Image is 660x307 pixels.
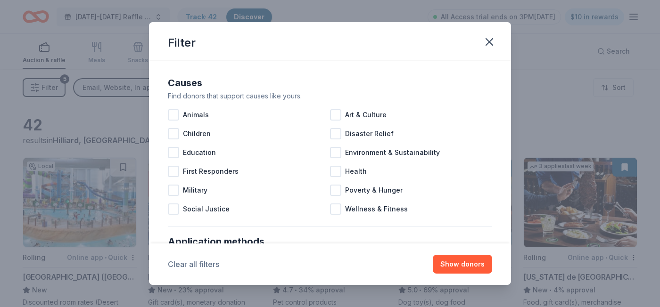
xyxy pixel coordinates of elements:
[183,203,230,215] span: Social Justice
[183,166,239,177] span: First Responders
[345,203,408,215] span: Wellness & Fitness
[345,147,440,158] span: Environment & Sustainability
[345,128,394,139] span: Disaster Relief
[168,90,492,102] div: Find donors that support causes like yours.
[168,234,492,249] div: Application methods
[183,185,207,196] span: Military
[345,166,367,177] span: Health
[345,185,403,196] span: Poverty & Hunger
[433,255,492,274] button: Show donors
[183,147,216,158] span: Education
[168,75,492,90] div: Causes
[345,109,387,121] span: Art & Culture
[168,259,219,270] button: Clear all filters
[183,109,209,121] span: Animals
[183,128,211,139] span: Children
[168,35,196,50] div: Filter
